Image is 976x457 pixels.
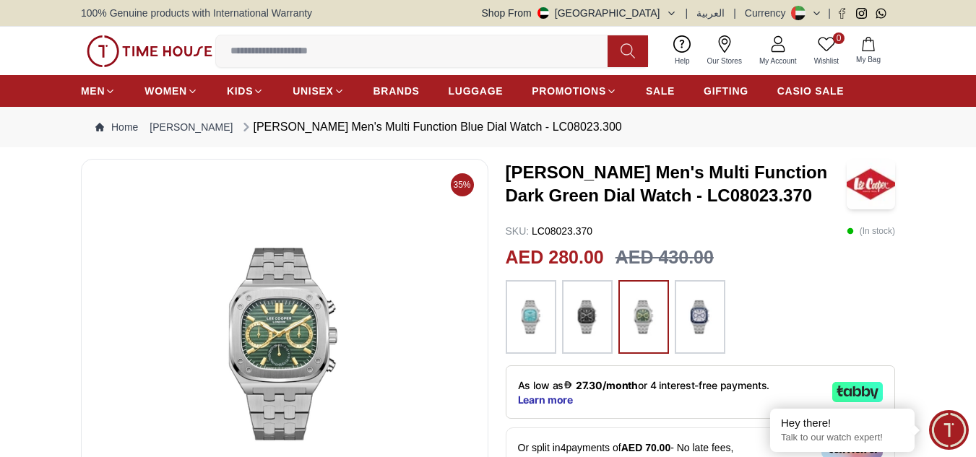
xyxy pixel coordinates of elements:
[876,8,886,19] a: Whatsapp
[87,35,212,67] img: ...
[506,244,604,271] h2: AED 280.00
[373,84,420,98] span: BRANDS
[532,78,617,104] a: PROMOTIONS
[616,244,714,271] h3: AED 430.00
[666,32,699,69] a: Help
[81,78,116,104] a: MEN
[704,84,748,98] span: GIFTING
[144,78,198,104] a: WOMEN
[451,173,474,196] span: 35%
[699,32,751,69] a: Our Stores
[837,8,847,19] a: Facebook
[569,287,605,347] img: ...
[293,78,344,104] a: UNISEX
[144,84,187,98] span: WOMEN
[733,6,736,20] span: |
[621,442,670,453] span: AED 70.00
[513,287,549,347] img: ...
[81,6,312,20] span: 100% Genuine products with International Warranty
[828,6,831,20] span: |
[150,120,233,134] a: [PERSON_NAME]
[833,32,845,44] span: 0
[293,84,333,98] span: UNISEX
[506,224,593,238] p: LC08023.370
[81,84,105,98] span: MEN
[777,78,845,104] a: CASIO SALE
[227,78,264,104] a: KIDS
[753,56,803,66] span: My Account
[532,84,606,98] span: PROMOTIONS
[95,120,138,134] a: Home
[449,84,504,98] span: LUGGAGE
[449,78,504,104] a: LUGGAGE
[669,56,696,66] span: Help
[781,432,904,444] p: Talk to our watch expert!
[847,224,895,238] p: ( In stock )
[701,56,748,66] span: Our Stores
[682,287,718,347] img: ...
[850,54,886,65] span: My Bag
[704,78,748,104] a: GIFTING
[806,32,847,69] a: 0Wishlist
[537,7,549,19] img: United Arab Emirates
[808,56,845,66] span: Wishlist
[81,107,895,147] nav: Breadcrumb
[696,6,725,20] button: العربية
[847,34,889,68] button: My Bag
[626,287,662,347] img: ...
[239,118,622,136] div: [PERSON_NAME] Men's Multi Function Blue Dial Watch - LC08023.300
[506,225,530,237] span: SKU :
[373,78,420,104] a: BRANDS
[646,78,675,104] a: SALE
[482,6,677,20] button: Shop From[GEOGRAPHIC_DATA]
[646,84,675,98] span: SALE
[847,159,895,209] img: Lee Cooper Men's Multi Function Dark Green Dial Watch - LC08023.370
[929,410,969,450] div: Chat Widget
[777,84,845,98] span: CASIO SALE
[856,8,867,19] a: Instagram
[506,161,847,207] h3: [PERSON_NAME] Men's Multi Function Dark Green Dial Watch - LC08023.370
[745,6,792,20] div: Currency
[227,84,253,98] span: KIDS
[686,6,688,20] span: |
[781,416,904,430] div: Hey there!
